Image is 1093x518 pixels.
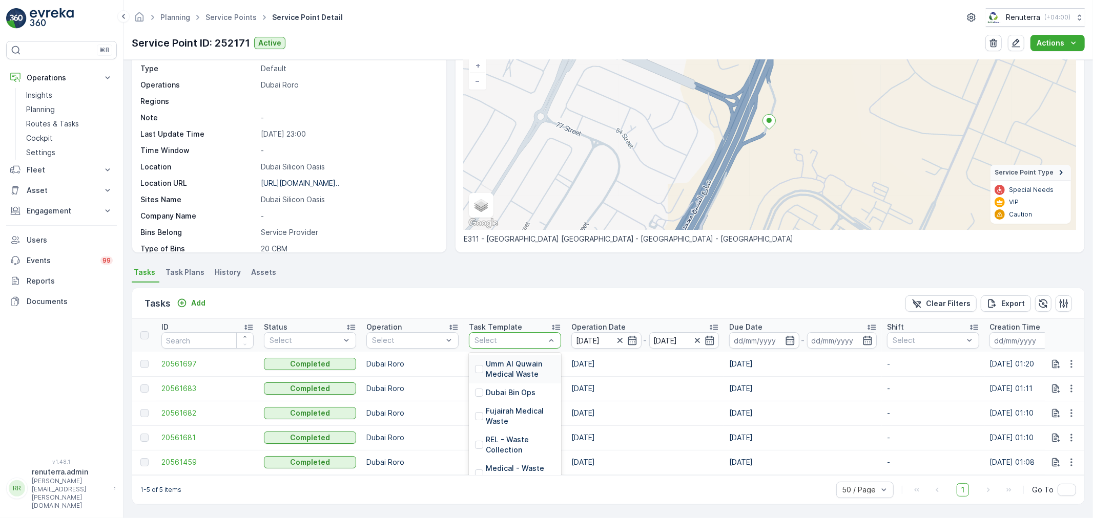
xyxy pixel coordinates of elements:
[566,376,724,401] td: [DATE]
[470,194,492,217] a: Layers
[6,8,27,29] img: logo
[571,332,642,349] input: dd/mm/yyyy
[290,383,330,394] p: Completed
[261,129,436,139] p: [DATE] 23:00
[264,407,356,419] button: Completed
[724,425,882,450] td: [DATE]
[22,88,117,102] a: Insights
[981,295,1031,312] button: Export
[566,401,724,425] td: [DATE]
[989,322,1040,332] p: Creation Time
[986,8,1085,27] button: Renuterra(+04:00)
[361,352,464,376] td: Dubai Roro
[1006,12,1040,23] p: Renuterra
[205,13,257,21] a: Service Points
[261,63,436,74] p: Default
[261,195,436,205] p: Dubai Silicon Oasis
[724,450,882,474] td: [DATE]
[27,206,96,216] p: Engagement
[140,162,257,172] p: Location
[140,458,149,466] div: Toggle Row Selected
[132,35,250,51] p: Service Point ID: 252171
[486,406,555,426] p: Fujairah Medical Waste
[361,376,464,401] td: Dubai Roro
[464,376,566,401] td: Dubai Roro
[1030,35,1085,51] button: Actions
[264,382,356,395] button: Completed
[905,295,977,312] button: Clear Filters
[893,335,963,346] p: Select
[807,332,877,349] input: dd/mm/yyyy
[261,227,436,238] p: Service Provider
[215,267,241,277] span: History
[366,322,402,332] p: Operation
[991,165,1071,181] summary: Service Point Type
[270,12,345,23] span: Service Point Detail
[22,117,117,131] a: Routes & Tasks
[27,73,96,83] p: Operations
[140,195,257,205] p: Sites Name
[887,322,904,332] p: Shift
[26,104,55,115] p: Planning
[134,15,145,24] a: Homepage
[26,147,55,158] p: Settings
[22,145,117,160] a: Settings
[161,383,254,394] a: 20561683
[724,401,882,425] td: [DATE]
[30,8,74,29] img: logo_light-DOdMpM7g.png
[32,467,109,477] p: renuterra.admin
[989,332,1060,349] input: dd/mm/yyyy
[140,227,257,238] p: Bins Belong
[1009,186,1054,194] p: Special Needs
[466,217,500,230] a: Open this area in Google Maps (opens a new window)
[161,408,254,418] span: 20561682
[161,457,254,467] span: 20561459
[26,119,79,129] p: Routes & Tasks
[6,160,117,180] button: Fleet
[995,168,1054,177] span: Service Point Type
[1009,210,1032,219] p: Caution
[469,322,522,332] p: Task Template
[27,255,94,266] p: Events
[882,352,984,376] td: -
[290,457,330,467] p: Completed
[9,480,25,497] div: RR
[475,76,480,85] span: −
[372,335,443,346] p: Select
[140,178,257,188] p: Location URL
[173,297,210,309] button: Add
[27,185,96,196] p: Asset
[160,13,190,21] a: Planning
[361,450,464,474] td: Dubai Roro
[140,244,257,254] p: Type of Bins
[466,217,500,230] img: Google
[161,359,254,369] a: 20561697
[6,250,117,271] a: Events99
[882,401,984,425] td: -
[1032,485,1054,495] span: Go To
[140,360,149,368] div: Toggle Row Selected
[6,180,117,201] button: Asset
[27,276,113,286] p: Reports
[261,162,436,172] p: Dubai Silicon Oasis
[140,409,149,417] div: Toggle Row Selected
[361,425,464,450] td: Dubai Roro
[475,335,545,346] p: Select
[6,271,117,291] a: Reports
[145,296,171,311] p: Tasks
[882,450,984,474] td: -
[140,113,257,123] p: Note
[464,425,566,450] td: Dubai Roro
[644,334,647,347] p: -
[140,63,257,74] p: Type
[649,332,719,349] input: dd/mm/yyyy
[729,332,799,349] input: dd/mm/yyyy
[566,425,724,450] td: [DATE]
[161,433,254,443] span: 20561681
[290,408,330,418] p: Completed
[6,291,117,312] a: Documents
[140,96,257,106] p: Regions
[882,425,984,450] td: -
[102,256,111,265] p: 99
[140,486,181,494] p: 1-5 of 5 items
